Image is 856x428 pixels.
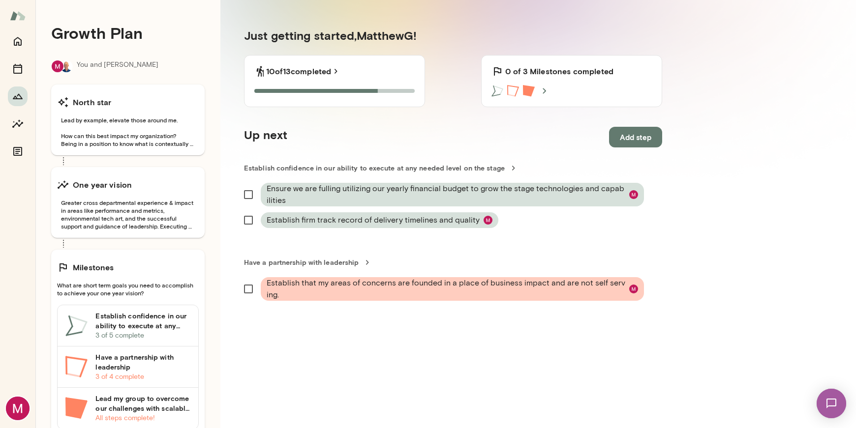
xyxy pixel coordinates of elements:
[73,96,112,108] h6: North star
[261,183,644,206] div: Ensure we are fulling utilizing our yearly financial budget to grow the stage technologies and ca...
[58,346,198,388] a: Have a partnership with leadership3 of 4 complete
[8,114,28,134] button: Insights
[73,179,132,191] h6: One year vision
[244,163,662,173] a: Establish confidence in our ability to execute at any needed level on the stage
[10,6,26,25] img: Mento
[57,116,199,147] span: Lead by example, elevate those around me. How can this best impact my organization? Being in a po...
[267,183,625,206] span: Ensure we are fulling utilizing our yearly financial budget to grow the stage technologies and ca...
[261,212,498,228] div: Establish firm track record of delivery timelines and qualityMatthewG Sherman
[95,413,190,423] p: All steps complete!
[95,372,190,382] p: 3 of 4 complete
[8,59,28,79] button: Sessions
[267,214,480,226] span: Establish firm track record of delivery timelines and quality
[57,199,199,230] span: Greater cross departmental experience & impact in areas like performance and metrics, environment...
[244,257,662,267] a: Have a partnership with leadership
[57,281,199,297] span: What are short term goals you need to accomplish to achieve your one year vision?
[244,28,662,43] h5: Just getting started, MatthewG !
[52,60,63,72] img: MatthewG Sherman
[95,311,190,331] h6: Establish confidence in our ability to execute at any needed level on the stage
[609,127,662,147] button: Add step
[51,85,205,155] button: North starLead by example, elevate those around me. How can this best impact my organization? Bei...
[629,190,638,199] img: MatthewG Sherman
[267,277,625,301] span: Establish that my areas of concerns are founded in a place of business impact and are not self se...
[244,127,287,147] h5: Up next
[73,261,114,273] h6: Milestones
[629,285,638,293] img: MatthewG Sherman
[95,394,190,413] h6: Lead my group to overcome our challenges with scalable solutions
[58,305,198,346] a: Establish confidence in our ability to execute at any needed level on the stage3 of 5 complete
[8,31,28,51] button: Home
[484,216,492,225] img: MatthewG Sherman
[77,60,158,73] p: You and [PERSON_NAME]
[8,142,28,161] button: Documents
[8,86,28,106] button: Growth Plan
[261,277,644,301] div: Establish that my areas of concerns are founded in a place of business impact and are not self se...
[505,65,613,77] h6: 0 of 3 Milestones completed
[95,352,190,372] h6: Have a partnership with leadership
[6,397,30,420] img: MatthewG Sherman
[95,331,190,341] p: 3 of 5 complete
[61,60,72,72] img: Mark Lazen
[51,24,205,42] h4: Growth Plan
[51,167,205,238] button: One year visionGreater cross departmental experience & impact in areas like performance and metri...
[266,65,341,77] a: 10of13completed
